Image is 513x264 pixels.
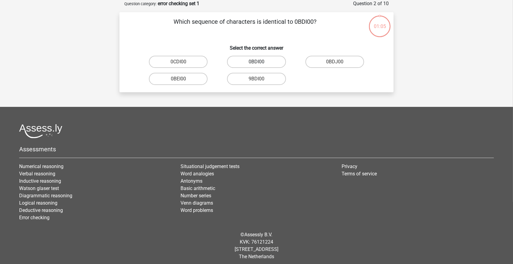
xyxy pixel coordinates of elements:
a: Deductive reasoning [19,207,63,213]
a: Error checking [19,215,50,220]
label: 9BDI00 [227,73,286,85]
strong: error checking set 1 [158,1,199,6]
a: Word analogies [181,171,214,177]
label: 0BDJ00 [305,56,364,68]
label: 0BEI00 [149,73,208,85]
h5: Assessments [19,146,494,153]
a: Word problems [181,207,213,213]
a: Watson glaser test [19,185,59,191]
a: Numerical reasoning [19,164,64,169]
h6: Select the correct answer [129,40,384,51]
img: Assessly logo [19,124,62,138]
a: Situational judgement tests [181,164,239,169]
label: 0BDI00 [227,56,286,68]
div: 01:05 [368,15,391,30]
a: Number series [181,193,211,199]
a: Basic arithmetic [181,185,215,191]
a: Antonyms [181,178,202,184]
a: Venn diagrams [181,200,213,206]
a: Terms of service [342,171,377,177]
small: Question category: [124,2,157,6]
label: 0CDI00 [149,56,208,68]
a: Assessly B.V. [245,232,273,238]
p: Which sequence of characters is identical to 0BDI00? [129,17,361,35]
a: Privacy [342,164,357,169]
a: Logical reasoning [19,200,57,206]
a: Verbal reasoning [19,171,55,177]
a: Inductive reasoning [19,178,61,184]
a: Diagrammatic reasoning [19,193,72,199]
